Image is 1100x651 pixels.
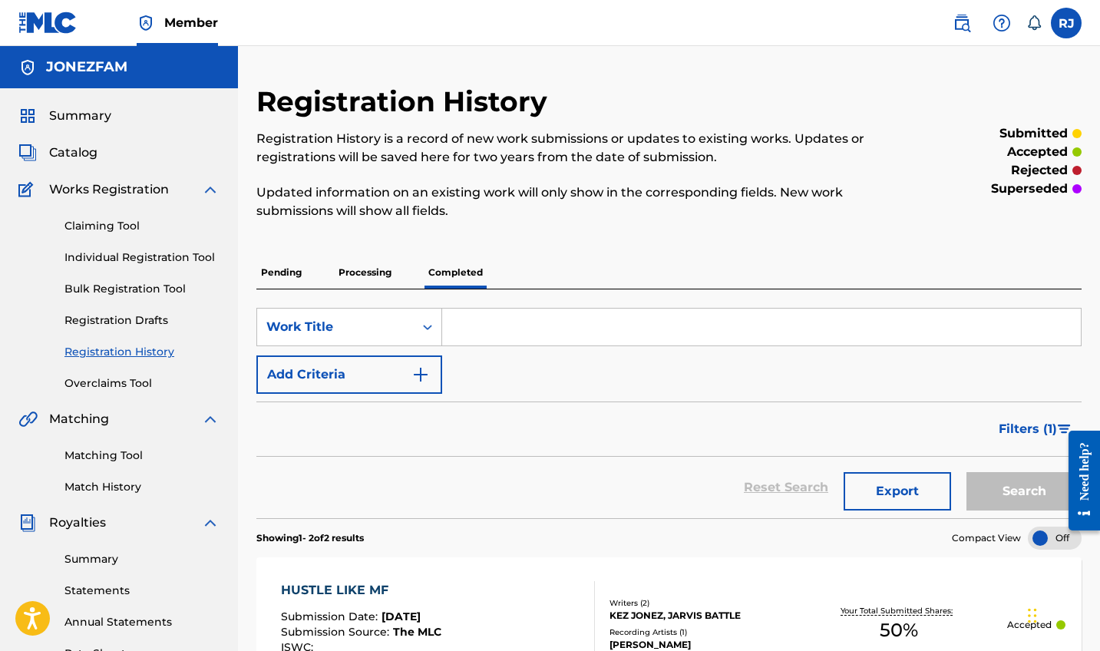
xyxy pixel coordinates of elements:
[841,605,956,616] p: Your Total Submitted Shares:
[64,312,220,329] a: Registration Drafts
[953,14,971,32] img: search
[18,144,97,162] a: CatalogCatalog
[999,420,1057,438] span: Filters ( 1 )
[256,308,1082,518] form: Search Form
[18,107,37,125] img: Summary
[256,531,364,545] p: Showing 1 - 2 of 2 results
[999,124,1068,143] p: submitted
[49,107,111,125] span: Summary
[201,514,220,532] img: expand
[844,472,951,511] button: Export
[1007,618,1052,632] p: Accepted
[989,410,1082,448] button: Filters (1)
[64,249,220,266] a: Individual Registration Tool
[946,8,977,38] a: Public Search
[952,531,1021,545] span: Compact View
[64,344,220,360] a: Registration History
[411,365,430,384] img: 9d2ae6d4665cec9f34b9.svg
[64,479,220,495] a: Match History
[609,626,791,638] div: Recording Artists ( 1 )
[1026,15,1042,31] div: Notifications
[256,130,892,167] p: Registration History is a record of new work submissions or updates to existing works. Updates or...
[1057,415,1100,547] iframe: Resource Center
[164,14,218,31] span: Member
[64,583,220,599] a: Statements
[64,551,220,567] a: Summary
[64,614,220,630] a: Annual Statements
[1007,143,1068,161] p: accepted
[46,58,127,76] h5: JONEZFAM
[256,84,555,119] h2: Registration History
[137,14,155,32] img: Top Rightsholder
[1023,577,1100,651] iframe: Chat Widget
[281,610,382,623] span: Submission Date :
[281,581,441,600] div: HUSTLE LIKE MF
[49,514,106,532] span: Royalties
[334,256,396,289] p: Processing
[64,448,220,464] a: Matching Tool
[986,8,1017,38] div: Help
[1011,161,1068,180] p: rejected
[18,410,38,428] img: Matching
[64,375,220,392] a: Overclaims Tool
[880,616,918,644] span: 50 %
[424,256,487,289] p: Completed
[18,58,37,77] img: Accounts
[609,597,791,609] div: Writers ( 2 )
[201,180,220,199] img: expand
[49,410,109,428] span: Matching
[256,256,306,289] p: Pending
[18,514,37,532] img: Royalties
[64,281,220,297] a: Bulk Registration Tool
[281,625,393,639] span: Submission Source :
[393,625,441,639] span: The MLC
[18,180,38,199] img: Works Registration
[991,180,1068,198] p: superseded
[993,14,1011,32] img: help
[256,355,442,394] button: Add Criteria
[266,318,405,336] div: Work Title
[382,610,421,623] span: [DATE]
[64,218,220,234] a: Claiming Tool
[609,609,791,623] div: KEZ JONEZ, JARVIS BATTLE
[18,144,37,162] img: Catalog
[49,144,97,162] span: Catalog
[1051,8,1082,38] div: User Menu
[49,180,169,199] span: Works Registration
[18,107,111,125] a: SummarySummary
[18,12,78,34] img: MLC Logo
[201,410,220,428] img: expand
[256,183,892,220] p: Updated information on an existing work will only show in the corresponding fields. New work subm...
[1028,593,1037,639] div: Drag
